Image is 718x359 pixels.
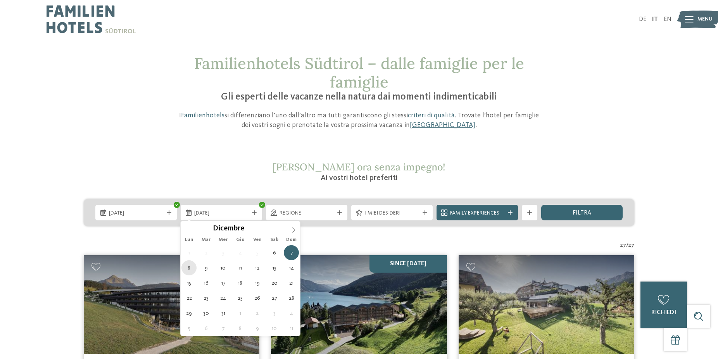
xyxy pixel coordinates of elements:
a: EN [664,16,671,22]
span: Dicembre 25, 2025 [233,290,248,306]
span: Dicembre 1, 2025 [181,245,197,260]
span: Dicembre 26, 2025 [250,290,265,306]
span: Dicembre 17, 2025 [216,275,231,290]
span: Familienhotels Südtirol – dalle famiglie per le famiglie [194,53,524,92]
span: Gennaio 2, 2026 [250,306,265,321]
span: Dicembre 6, 2025 [267,245,282,260]
span: Gennaio 8, 2026 [233,321,248,336]
p: I si differenziano l’uno dall’altro ma tutti garantiscono gli stessi . Trovate l’hotel per famigl... [175,111,543,130]
span: [DATE] [109,210,163,217]
span: Dicembre 14, 2025 [284,260,299,275]
a: IT [652,16,658,22]
a: [GEOGRAPHIC_DATA] [410,122,475,129]
span: Dicembre 23, 2025 [198,290,214,306]
span: Gennaio 7, 2026 [216,321,231,336]
span: Dicembre 22, 2025 [181,290,197,306]
span: Gennaio 9, 2026 [250,321,265,336]
span: Dicembre 13, 2025 [267,260,282,275]
span: Family Experiences [450,210,504,217]
span: Gli esperti delle vacanze nella natura dai momenti indimenticabili [221,92,497,102]
span: Gennaio 3, 2026 [267,306,282,321]
span: Dicembre 19, 2025 [250,275,265,290]
span: Dicembre 24, 2025 [216,290,231,306]
span: Dicembre 11, 2025 [233,260,248,275]
span: Dicembre 5, 2025 [250,245,265,260]
span: Dicembre 28, 2025 [284,290,299,306]
span: Sab [266,237,283,242]
span: Dicembre 20, 2025 [267,275,282,290]
span: I miei desideri [365,210,419,217]
a: richiedi [640,282,687,328]
span: Dicembre 18, 2025 [233,275,248,290]
img: Cercate un hotel per famiglie? Qui troverete solo i migliori! [271,255,447,354]
span: Dicembre 8, 2025 [181,260,197,275]
span: Dicembre 27, 2025 [267,290,282,306]
span: Dicembre 15, 2025 [181,275,197,290]
span: Dicembre 21, 2025 [284,275,299,290]
span: Dicembre 9, 2025 [198,260,214,275]
span: [DATE] [194,210,249,217]
span: richiedi [651,309,676,316]
span: Dicembre 12, 2025 [250,260,265,275]
span: Gennaio 10, 2026 [267,321,282,336]
span: Ai vostri hotel preferiti [321,174,398,182]
span: Gio [232,237,249,242]
span: Dicembre 10, 2025 [216,260,231,275]
span: Lun [181,237,198,242]
span: [PERSON_NAME] ora senza impegno! [273,161,445,173]
span: Gennaio 11, 2026 [284,321,299,336]
span: Dicembre 4, 2025 [233,245,248,260]
span: / [626,242,628,249]
span: Gennaio 1, 2026 [233,306,248,321]
span: filtra [573,210,591,216]
span: Gennaio 6, 2026 [198,321,214,336]
span: Dicembre 7, 2025 [284,245,299,260]
img: Cercate un hotel per famiglie? Qui troverete solo i migliori! [84,255,259,354]
span: Ven [249,237,266,242]
a: criteri di qualità [408,112,455,119]
a: Familienhotels [181,112,224,119]
span: 27 [620,242,626,249]
span: Dicembre [213,225,244,233]
span: Dicembre 31, 2025 [216,306,231,321]
span: Gennaio 5, 2026 [181,321,197,336]
span: Gennaio 4, 2026 [284,306,299,321]
span: Dicembre 2, 2025 [198,245,214,260]
span: Menu [697,15,713,23]
span: Dom [283,237,300,242]
span: Mer [215,237,232,242]
span: 27 [628,242,634,249]
span: Dicembre 16, 2025 [198,275,214,290]
span: Dicembre 3, 2025 [216,245,231,260]
span: Mar [198,237,215,242]
span: Regione [280,210,334,217]
span: Dicembre 29, 2025 [181,306,197,321]
span: Dicembre 30, 2025 [198,306,214,321]
img: Cercate un hotel per famiglie? Qui troverete solo i migliori! [459,255,634,354]
a: DE [639,16,646,22]
input: Year [244,224,270,232]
